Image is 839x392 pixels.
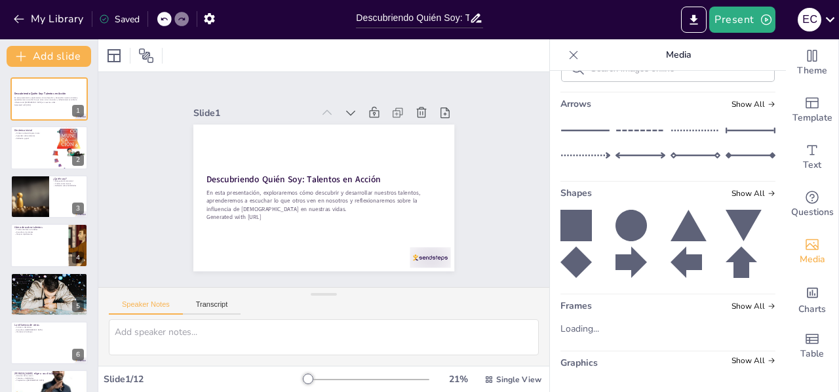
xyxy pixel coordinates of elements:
[786,134,838,181] div: Add text boxes
[560,98,591,110] span: Arrows
[786,228,838,275] div: Add images, graphics, shapes or video
[53,182,84,185] p: Probar cosas nuevas
[53,177,84,181] p: ¿Quién soy?
[560,323,610,335] div: Loading...
[14,233,65,236] p: Mejorar rápidamente
[560,300,592,312] span: Frames
[791,205,834,220] span: Questions
[800,252,825,267] span: Media
[14,323,84,327] p: La influencia de otros
[72,300,84,312] div: 5
[10,224,88,267] div: 4
[14,377,84,380] p: Talentos y debilidades
[14,134,45,137] p: Aprender sobre talentos
[14,326,84,328] p: Animar o desanimar
[72,203,84,214] div: 3
[218,69,336,118] div: Slide 1
[732,100,775,109] span: Show all
[53,185,84,187] p: Reflexión sobre habilidades
[797,64,827,78] span: Theme
[786,323,838,370] div: Add a table
[798,302,826,317] span: Charts
[72,349,84,361] div: 6
[560,187,592,199] span: Shapes
[183,300,241,315] button: Transcript
[199,175,425,255] p: Generated with [URL]
[14,229,65,231] p: Probar distintas actividades
[138,48,154,64] span: Position
[786,181,838,228] div: Get real-time input from your audience
[14,132,45,134] p: Dinámica divertida para iniciar
[14,282,84,284] p: Servir a otros
[786,87,838,134] div: Add ready made slides
[14,92,66,95] strong: Descubriendo Quién Soy: Talentos en Acción
[803,158,821,172] span: Text
[496,374,541,385] span: Single View
[10,126,88,169] div: 2
[14,375,84,378] p: Elección de lo común
[10,77,88,121] div: 1
[732,302,775,311] span: Show all
[356,9,469,28] input: Insert title
[560,357,598,369] span: Graphics
[732,189,775,198] span: Show all
[14,277,84,280] p: Practicar con constancia
[798,8,821,31] div: E C
[210,137,380,202] strong: Descubriendo Quién Soy: Talentos en Acción
[10,321,88,364] div: 6
[202,152,433,248] p: En esta presentación, exploraremos cómo descubrir y desarrollar nuestros talentos, aprenderemos a...
[53,180,84,182] p: Búsqueda de identidad
[14,104,84,106] p: Generated with [URL]
[800,347,824,361] span: Table
[14,128,45,132] p: Dinámica inicial
[72,154,84,166] div: 2
[786,275,838,323] div: Add charts and graphs
[681,7,707,33] button: Export to PowerPoint
[72,105,84,117] div: 1
[14,328,84,331] p: Escuchar a [DEMOGRAPHIC_DATA]
[10,175,88,218] div: 3
[10,273,88,316] div: 5
[786,39,838,87] div: Change the overall theme
[72,252,84,264] div: 4
[14,136,45,139] p: Reflexión grupal
[7,46,91,67] button: Add slide
[442,373,474,385] div: 21 %
[14,225,65,229] p: Cómo descubro talentos
[104,45,125,66] div: Layout
[104,373,303,385] div: Slide 1 / 12
[14,274,84,278] p: Cómo desarrollo talentos
[792,111,832,125] span: Template
[109,300,183,315] button: Speaker Notes
[14,380,84,382] p: Propósito en [DEMOGRAPHIC_DATA]
[14,372,84,376] p: [PERSON_NAME] elige a sus discípulos
[798,7,821,33] button: E C
[14,331,84,334] p: Mantener el enfoque
[14,231,65,233] p: Escuchar a los demás
[14,280,84,283] p: No frenar por errores
[732,356,775,365] span: Show all
[10,9,89,29] button: My Library
[584,39,773,71] p: Media
[99,13,140,26] div: Saved
[709,7,775,33] button: Present
[14,96,84,104] p: En esta presentación, exploraremos cómo descubrir y desarrollar nuestros talentos, aprenderemos a...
